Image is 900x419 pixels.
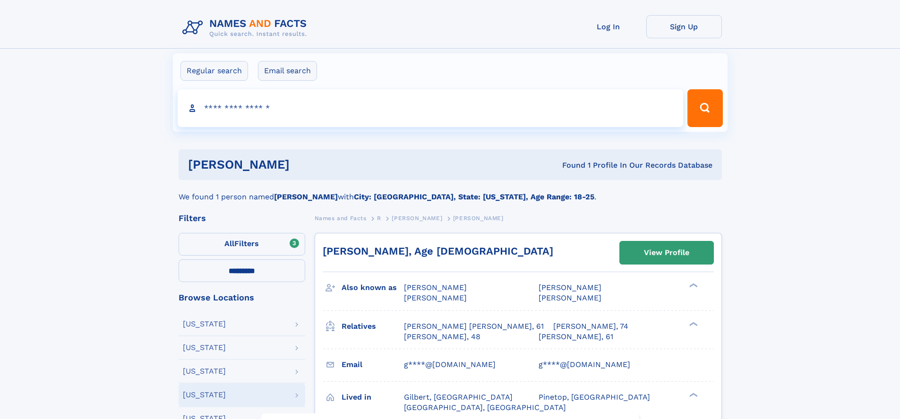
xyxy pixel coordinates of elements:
[553,321,628,332] a: [PERSON_NAME], 74
[183,320,226,328] div: [US_STATE]
[377,215,381,222] span: R
[392,212,442,224] a: [PERSON_NAME]
[178,89,684,127] input: search input
[342,318,404,334] h3: Relatives
[179,293,305,302] div: Browse Locations
[539,332,613,342] a: [PERSON_NAME], 61
[180,61,248,81] label: Regular search
[404,283,467,292] span: [PERSON_NAME]
[179,15,315,41] img: Logo Names and Facts
[354,192,594,201] b: City: [GEOGRAPHIC_DATA], State: [US_STATE], Age Range: 18-25
[315,212,367,224] a: Names and Facts
[404,321,544,332] a: [PERSON_NAME] [PERSON_NAME], 61
[404,293,467,302] span: [PERSON_NAME]
[183,368,226,375] div: [US_STATE]
[646,15,722,38] a: Sign Up
[644,242,689,264] div: View Profile
[620,241,713,264] a: View Profile
[342,389,404,405] h3: Lived in
[687,392,698,398] div: ❯
[453,215,504,222] span: [PERSON_NAME]
[687,89,722,127] button: Search Button
[404,393,513,402] span: Gilbert, [GEOGRAPHIC_DATA]
[404,332,480,342] a: [PERSON_NAME], 48
[179,214,305,222] div: Filters
[539,393,650,402] span: Pinetop, [GEOGRAPHIC_DATA]
[258,61,317,81] label: Email search
[539,283,601,292] span: [PERSON_NAME]
[404,403,566,412] span: [GEOGRAPHIC_DATA], [GEOGRAPHIC_DATA]
[687,282,698,289] div: ❯
[188,159,426,171] h1: [PERSON_NAME]
[392,215,442,222] span: [PERSON_NAME]
[224,239,234,248] span: All
[179,233,305,256] label: Filters
[183,344,226,351] div: [US_STATE]
[426,160,712,171] div: Found 1 Profile In Our Records Database
[687,321,698,327] div: ❯
[342,357,404,373] h3: Email
[571,15,646,38] a: Log In
[323,245,553,257] a: [PERSON_NAME], Age [DEMOGRAPHIC_DATA]
[539,293,601,302] span: [PERSON_NAME]
[342,280,404,296] h3: Also known as
[179,180,722,203] div: We found 1 person named with .
[274,192,338,201] b: [PERSON_NAME]
[183,391,226,399] div: [US_STATE]
[377,212,381,224] a: R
